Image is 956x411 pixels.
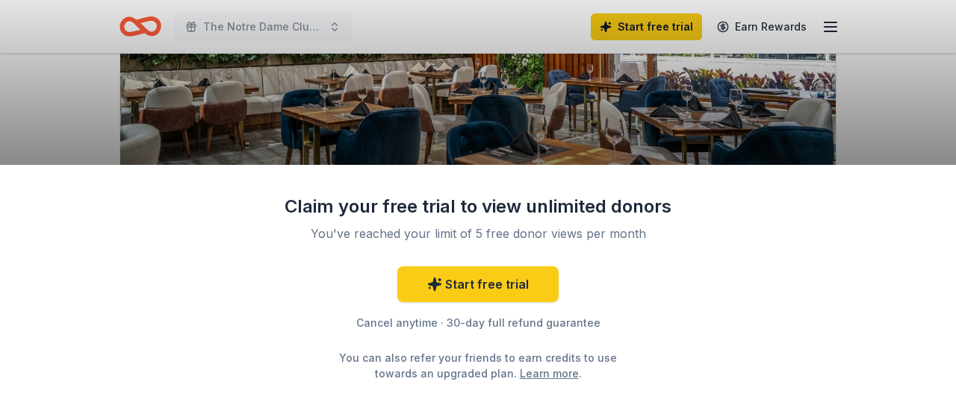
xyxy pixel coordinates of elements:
[284,314,672,332] div: Cancel anytime · 30-day full refund guarantee
[397,266,559,302] a: Start free trial
[284,195,672,219] div: Claim your free trial to view unlimited donors
[326,350,630,381] div: You can also refer your friends to earn credits to use towards an upgraded plan. .
[302,225,654,242] div: You've reached your limit of 5 free donor views per month
[520,365,579,381] a: Learn more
